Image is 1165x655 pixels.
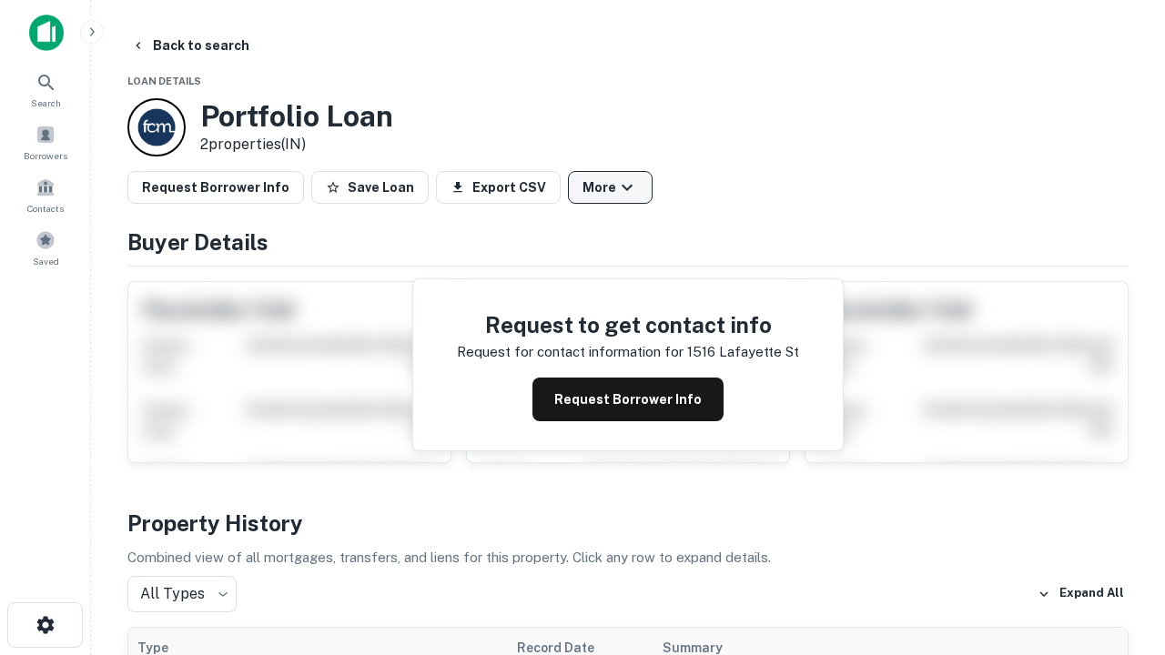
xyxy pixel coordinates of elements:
h4: Property History [127,507,1129,539]
iframe: Chat Widget [1074,509,1165,597]
button: Export CSV [436,171,561,204]
span: Contacts [27,201,64,216]
a: Contacts [5,170,86,219]
span: Saved [33,254,59,268]
h3: Portfolio Loan [200,99,393,134]
p: Combined view of all mortgages, transfers, and liens for this property. Click any row to expand d... [127,547,1129,569]
div: All Types [127,576,237,612]
span: Loan Details [127,76,201,86]
img: capitalize-icon.png [29,15,64,51]
a: Saved [5,223,86,272]
button: More [568,171,653,204]
button: Save Loan [311,171,429,204]
h4: Buyer Details [127,226,1129,258]
p: Request for contact information for [457,341,684,363]
p: 2 properties (IN) [200,134,393,156]
span: Search [31,96,61,110]
button: Request Borrower Info [532,378,724,421]
button: Request Borrower Info [127,171,304,204]
button: Back to search [124,29,257,62]
h4: Request to get contact info [457,308,799,341]
button: Expand All [1033,580,1129,608]
span: Borrowers [24,148,67,163]
a: Borrowers [5,117,86,166]
a: Search [5,65,86,114]
p: 1516 lafayette st [687,341,799,363]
